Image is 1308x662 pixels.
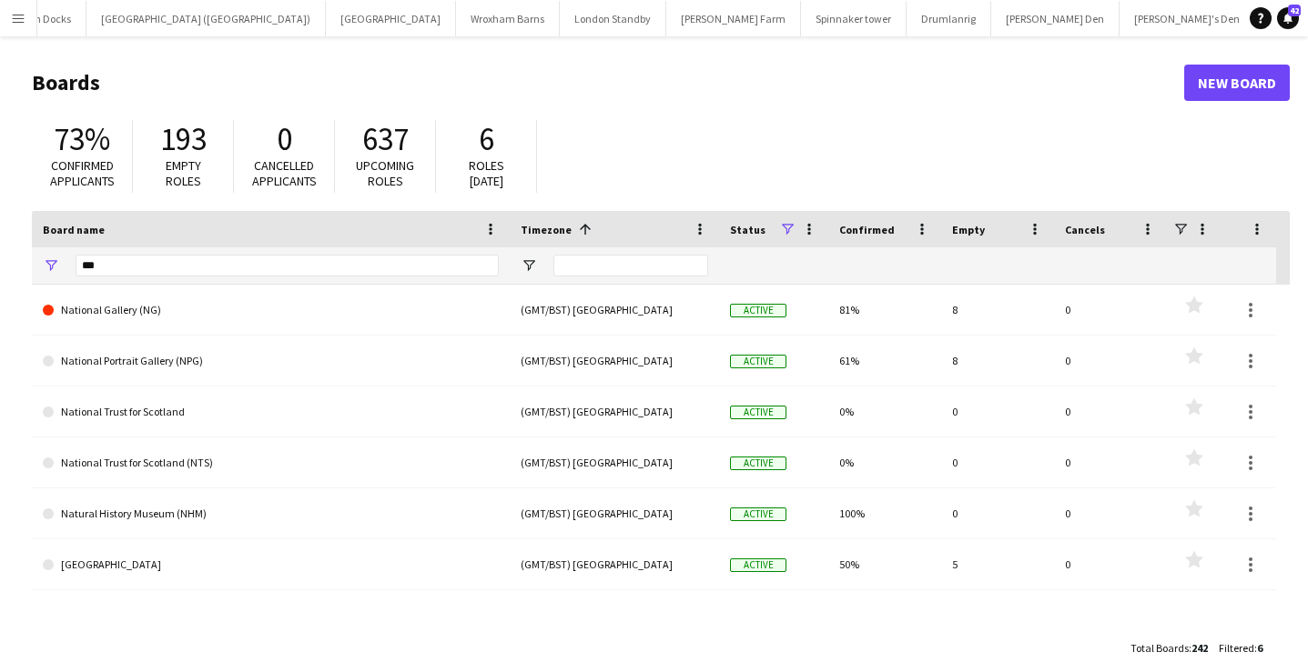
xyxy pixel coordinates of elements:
div: 8 [941,336,1054,386]
div: 100% [828,488,941,538]
span: Cancelled applicants [252,157,317,189]
div: 0 [1054,539,1167,589]
a: National Trust for Scotland [43,386,499,437]
span: Total Boards [1131,641,1189,655]
button: [PERSON_NAME]'s Den [1120,1,1255,36]
div: 61% [828,336,941,386]
button: Open Filter Menu [43,257,59,274]
input: Board name Filter Input [76,255,499,276]
span: 42 [1288,5,1301,16]
span: Confirmed applicants [50,157,115,189]
button: [GEOGRAPHIC_DATA] [326,1,456,36]
div: 0 [941,437,1054,487]
span: Confirmed [839,223,895,236]
span: Active [730,304,786,317]
div: 0 [1054,437,1167,487]
input: Timezone Filter Input [553,255,708,276]
div: 0 [1054,386,1167,436]
span: 6 [1257,641,1262,655]
div: 0 [1054,488,1167,538]
button: Wroxham Barns [456,1,560,36]
span: Status [730,223,766,236]
span: 6 [479,119,494,159]
span: Board name [43,223,105,236]
div: (GMT/BST) [GEOGRAPHIC_DATA] [510,539,719,589]
div: 0 [941,488,1054,538]
span: Active [730,507,786,521]
div: 0 [1054,285,1167,335]
div: 0 [1054,336,1167,386]
span: 0 [277,119,292,159]
div: 81% [828,285,941,335]
div: (GMT/BST) [GEOGRAPHIC_DATA] [510,285,719,335]
button: [PERSON_NAME] Farm [666,1,801,36]
div: 0% [828,437,941,487]
button: [GEOGRAPHIC_DATA] ([GEOGRAPHIC_DATA]) [86,1,326,36]
button: Drumlanrig [907,1,991,36]
div: 5 [941,539,1054,589]
div: (GMT/BST) [GEOGRAPHIC_DATA] [510,336,719,386]
div: 0 [941,386,1054,436]
span: Active [730,558,786,572]
div: (GMT/BST) [GEOGRAPHIC_DATA] [510,386,719,436]
button: London Standby [560,1,666,36]
span: 193 [160,119,207,159]
span: Active [730,406,786,419]
div: 8 [941,285,1054,335]
span: Active [730,355,786,368]
span: Cancels [1065,223,1105,236]
span: 637 [362,119,409,159]
span: Filtered [1219,641,1254,655]
button: Open Filter Menu [521,257,537,274]
span: 73% [54,119,110,159]
span: Timezone [521,223,572,236]
a: National Gallery (NG) [43,285,499,336]
div: (GMT/BST) [GEOGRAPHIC_DATA] [510,488,719,538]
button: [PERSON_NAME] Den [991,1,1120,36]
div: (GMT/BST) [GEOGRAPHIC_DATA] [510,437,719,487]
a: [GEOGRAPHIC_DATA] [43,539,499,590]
a: National Portrait Gallery (NPG) [43,336,499,386]
a: New Board [1184,65,1290,101]
a: 42 [1277,7,1299,29]
span: Upcoming roles [356,157,414,189]
h1: Boards [32,69,1184,96]
div: 50% [828,539,941,589]
button: Spinnaker tower [801,1,907,36]
span: Empty [952,223,985,236]
span: Roles [DATE] [469,157,504,189]
span: 242 [1191,641,1208,655]
div: 0% [828,386,941,436]
span: Active [730,456,786,470]
a: Natural History Museum (NHM) [43,488,499,539]
a: National Trust for Scotland (NTS) [43,437,499,488]
span: Empty roles [166,157,201,189]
